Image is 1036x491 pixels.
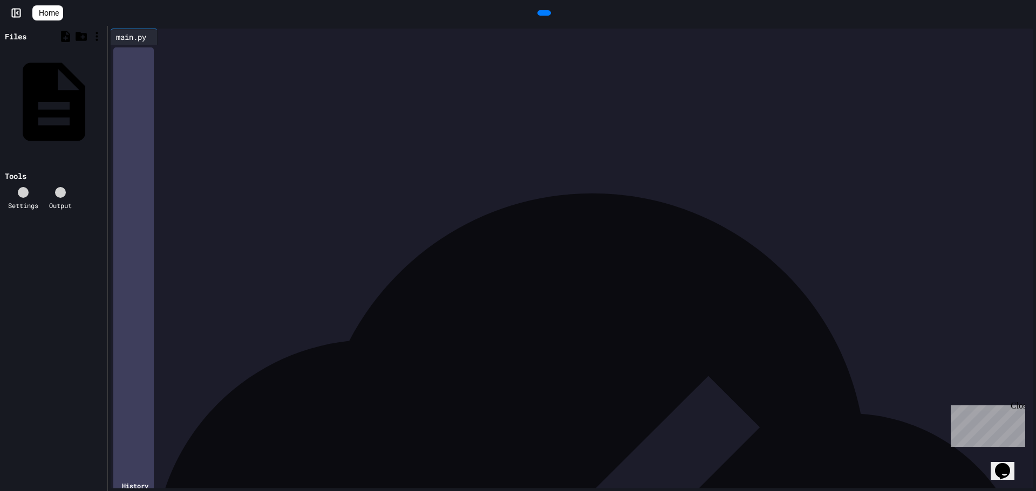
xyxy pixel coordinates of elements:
[32,5,63,20] a: Home
[8,200,38,210] div: Settings
[39,8,59,18] span: Home
[111,29,158,45] div: main.py
[49,200,72,210] div: Output
[111,31,152,43] div: main.py
[991,448,1025,480] iframe: chat widget
[946,401,1025,447] iframe: chat widget
[4,4,74,68] div: Chat with us now!Close
[5,31,26,42] div: Files
[5,170,26,182] div: Tools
